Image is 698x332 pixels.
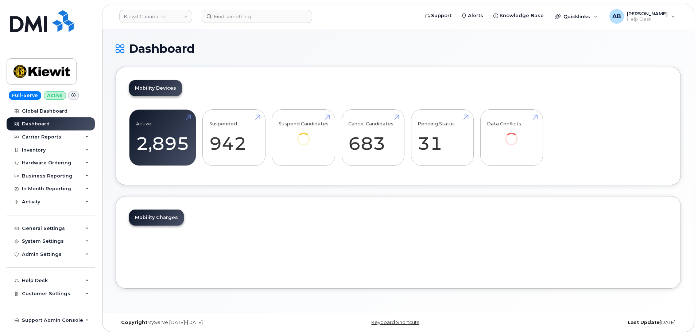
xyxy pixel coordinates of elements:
a: Cancel Candidates 683 [348,114,398,162]
a: Keyboard Shortcuts [371,320,419,325]
a: Mobility Devices [129,80,182,96]
a: Suspend Candidates [279,114,329,156]
a: Pending Status 31 [418,114,467,162]
a: Active 2,895 [136,114,189,162]
a: Mobility Charges [129,210,184,226]
div: MyServe [DATE]–[DATE] [116,320,304,325]
strong: Copyright [121,320,147,325]
a: Suspended 942 [209,114,259,162]
h1: Dashboard [116,42,681,55]
strong: Last Update [628,320,660,325]
div: [DATE] [492,320,681,325]
a: Data Conflicts [487,114,536,156]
